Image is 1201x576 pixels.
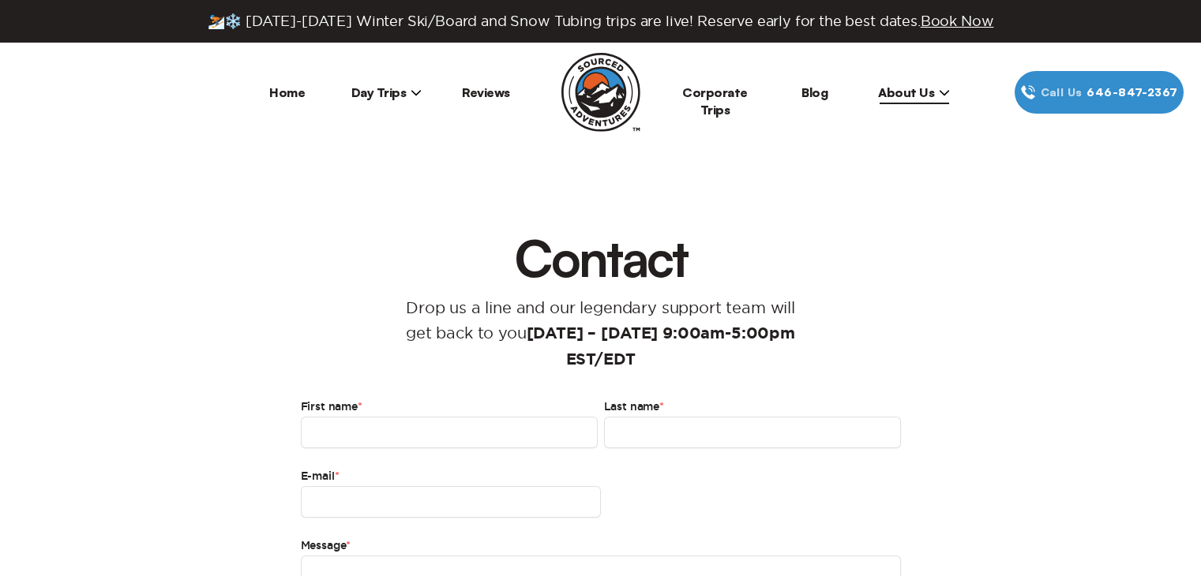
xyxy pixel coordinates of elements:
a: Blog [801,84,828,100]
label: Message [301,537,901,555]
label: Last name [604,398,901,417]
span: Book Now [921,13,994,28]
img: Sourced Adventures company logo [561,53,640,132]
label: First name [301,398,598,417]
p: Drop us a line and our legendary support team will get back to you [382,295,820,372]
strong: [DATE] – [DATE] 9:00am-5:00pm EST/EDT [527,326,795,368]
h1: Contact [499,232,703,282]
span: ⛷️❄️ [DATE]-[DATE] Winter Ski/Board and Snow Tubing trips are live! Reserve early for the best da... [208,13,994,30]
span: About Us [878,84,950,100]
label: E-mail [301,467,601,486]
span: Day Trips [351,84,422,100]
span: 646‍-847‍-2367 [1087,84,1177,101]
a: Home [269,84,305,100]
a: Reviews [462,84,510,100]
a: Corporate Trips [682,84,748,118]
span: Call Us [1036,84,1087,101]
a: Call Us646‍-847‍-2367 [1015,71,1184,114]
